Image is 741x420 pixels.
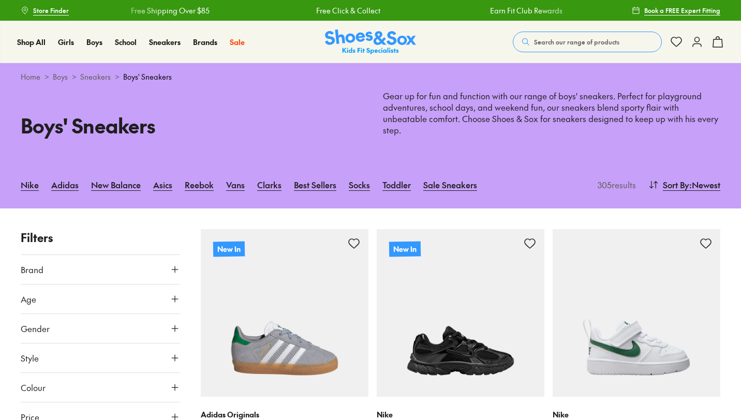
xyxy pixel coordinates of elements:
[21,255,180,284] button: Brand
[490,5,562,16] a: Earn Fit Club Rewards
[21,173,39,196] a: Nike
[53,71,68,82] a: Boys
[201,229,368,397] a: New In
[423,173,477,196] a: Sale Sneakers
[648,173,720,196] button: Sort By:Newest
[21,284,180,313] button: Age
[325,29,416,55] img: SNS_Logo_Responsive.svg
[21,293,36,305] span: Age
[213,241,245,257] p: New In
[594,178,636,191] p: 305 results
[325,29,416,55] a: Shoes & Sox
[58,37,74,47] span: Girls
[21,322,50,335] span: Gender
[21,373,180,402] button: Colour
[389,241,421,257] p: New In
[17,37,46,48] a: Shop All
[513,32,662,52] button: Search our range of products
[21,314,180,343] button: Gender
[21,263,43,276] span: Brand
[21,1,69,20] a: Store Finder
[21,71,40,82] a: Home
[153,173,172,196] a: Asics
[86,37,102,48] a: Boys
[689,178,720,191] span: : Newest
[115,37,137,47] span: School
[201,409,368,420] p: Adidas Originals
[257,173,281,196] a: Clarks
[383,91,720,136] p: Gear up for fun and function with our range of boys' sneakers. Perfect for playground adventures,...
[663,178,689,191] span: Sort By
[21,229,180,246] p: Filters
[316,5,380,16] a: Free Click & Collect
[17,37,46,47] span: Shop All
[80,71,111,82] a: Sneakers
[123,71,172,82] span: Boys' Sneakers
[185,173,214,196] a: Reebok
[51,173,79,196] a: Adidas
[21,71,720,82] div: > > >
[230,37,245,48] a: Sale
[226,173,245,196] a: Vans
[534,37,619,47] span: Search our range of products
[130,5,209,16] a: Free Shipping Over $85
[193,37,217,48] a: Brands
[377,229,544,397] a: New In
[632,1,720,20] a: Book a FREE Expert Fitting
[382,173,411,196] a: Toddler
[86,37,102,47] span: Boys
[230,37,245,47] span: Sale
[149,37,181,48] a: Sneakers
[21,111,358,140] h1: Boys' Sneakers
[33,6,69,15] span: Store Finder
[149,37,181,47] span: Sneakers
[21,343,180,372] button: Style
[58,37,74,48] a: Girls
[193,37,217,47] span: Brands
[377,409,544,420] p: Nike
[21,352,39,364] span: Style
[115,37,137,48] a: School
[91,173,141,196] a: New Balance
[553,409,720,420] p: Nike
[294,173,336,196] a: Best Sellers
[644,6,720,15] span: Book a FREE Expert Fitting
[349,173,370,196] a: Socks
[21,381,46,394] span: Colour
